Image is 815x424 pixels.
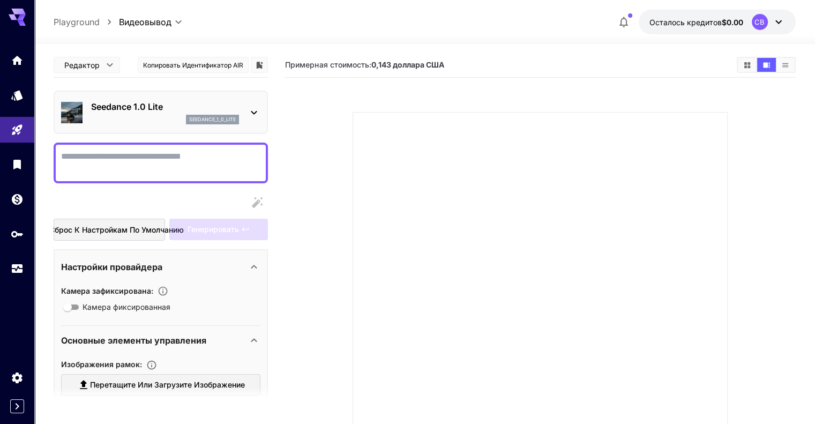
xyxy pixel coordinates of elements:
nav: хлебные крошки [54,16,119,28]
font: Осталось кредитов [649,18,722,27]
button: Сброс к настройкам по умолчанию [54,219,165,241]
a: Playground [54,16,100,28]
div: Детская площадка [11,123,24,137]
div: Основные элементы управления [61,328,260,353]
div: Использование [11,262,24,276]
div: Seedance 1.0 Liteseedance_1_0_lite [61,96,260,129]
div: 0,00 долларов США [649,17,743,28]
button: Добавить в библиотеку [255,58,264,71]
font: Сброс к настройкам по умолчанию [49,225,184,234]
font: $0.00 [722,18,743,27]
font: 0,143 доллара США [371,60,444,69]
label: Перетащите или загрузите изображение [61,374,260,396]
button: Показать медиа в виде сетки [738,58,757,72]
font: seedance_1_0_lite [189,116,236,122]
font: Камера зафиксирована [61,286,151,295]
font: : [140,360,142,369]
button: 0,00 долларов СШАСВ [639,10,796,34]
div: Настройки [11,371,24,384]
button: Копировать идентификатор AIR [138,57,249,73]
font: Seedance 1.0 Lite [91,101,163,112]
div: Показать медиа в виде сеткиПоказывать медиа в режиме видеоПоказать медиа в виде списка [737,57,796,73]
div: Модели [11,88,24,102]
font: Настройки провайдера [61,262,162,272]
font: Камера фиксированная [83,302,170,311]
div: API-ключи [11,227,24,241]
font: Перетащите или загрузите изображение [90,380,245,389]
button: Показать медиа в виде списка [776,58,795,72]
button: Показывать медиа в режиме видео [757,58,776,72]
div: Кошелек [11,192,24,206]
font: : [151,286,153,295]
font: Основные элементы управления [61,335,206,346]
font: СВ [754,18,765,26]
div: Библиотека [11,158,24,171]
div: Настройки провайдера [61,254,260,280]
button: Expand sidebar [10,399,24,413]
font: Копировать идентификатор AIR [143,61,243,69]
font: Изображения рамок [61,360,140,369]
font: Видеовывод [119,17,171,27]
button: Загрузите изображения рамок. [142,360,161,370]
font: Примерная стоимость: [285,60,371,69]
font: Редактор [64,61,100,70]
div: Дом [11,54,24,67]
